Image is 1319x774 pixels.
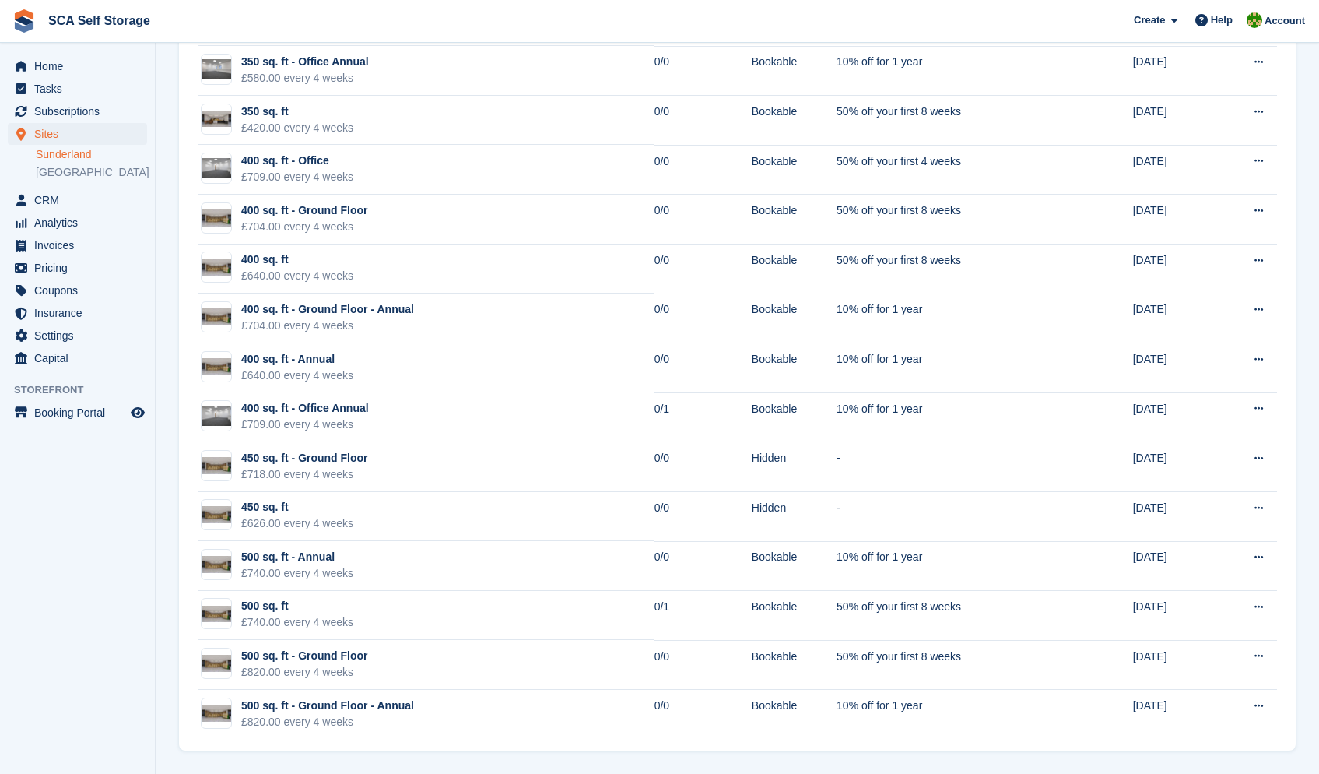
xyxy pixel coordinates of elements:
td: 0/1 [654,591,752,641]
td: 10% off for 1 year [837,46,1070,96]
div: £580.00 every 4 weeks [241,70,369,86]
img: 400%20SQ.FT.jpg [202,209,231,227]
img: 300%20SQ.FT.jpg [202,111,231,128]
img: 500%20SQ.FT.jpg [202,606,231,623]
td: 0/0 [654,195,752,245]
img: 400%20SQ.FT.jpg [202,457,231,474]
td: Bookable [752,591,837,641]
div: £709.00 every 4 weeks [241,169,353,185]
td: 0/1 [654,392,752,442]
td: 50% off your first 8 weeks [837,195,1070,245]
td: [DATE] [1133,96,1216,146]
div: 500 sq. ft - Ground Floor - Annual [241,698,414,714]
span: Invoices [34,234,128,256]
img: 500%20SQ.FT.jpg [202,655,231,672]
span: Storefront [14,382,155,398]
div: 400 sq. ft - Office Annual [241,400,369,417]
div: 400 sq. ft - Office [241,153,353,169]
td: [DATE] [1133,541,1216,591]
td: [DATE] [1133,640,1216,690]
td: Bookable [752,294,837,343]
span: Subscriptions [34,100,128,122]
td: [DATE] [1133,294,1216,343]
a: menu [8,257,147,279]
td: [DATE] [1133,392,1216,442]
td: Bookable [752,343,837,393]
td: 0/0 [654,294,752,343]
img: 500%20SQ.FT.jpg [202,506,231,523]
td: [DATE] [1133,591,1216,641]
div: £718.00 every 4 weeks [241,466,368,483]
span: Coupons [34,280,128,301]
td: 0/0 [654,492,752,542]
span: Home [34,55,128,77]
div: 500 sq. ft [241,598,353,614]
img: _MG_2462.jpg [202,158,231,178]
a: menu [8,302,147,324]
div: £704.00 every 4 weeks [241,318,414,334]
span: Pricing [34,257,128,279]
div: £640.00 every 4 weeks [241,368,353,384]
img: 500%20SQ.FT.jpg [202,705,231,722]
div: £626.00 every 4 weeks [241,515,353,532]
td: 0/0 [654,690,752,739]
span: CRM [34,189,128,211]
a: menu [8,100,147,122]
div: 500 sq. ft - Annual [241,549,353,565]
a: menu [8,325,147,347]
td: 10% off for 1 year [837,294,1070,343]
div: £820.00 every 4 weeks [241,714,414,730]
td: [DATE] [1133,690,1216,739]
td: [DATE] [1133,245,1216,294]
div: £740.00 every 4 weeks [241,565,353,582]
td: 0/0 [654,145,752,195]
a: menu [8,212,147,234]
td: Bookable [752,690,837,739]
a: menu [8,123,147,145]
a: menu [8,402,147,424]
div: 450 sq. ft [241,499,353,515]
div: 400 sq. ft [241,252,353,268]
img: 400%20SQ.FT.jpg [202,259,231,276]
td: Bookable [752,541,837,591]
img: stora-icon-8386f47178a22dfd0bd8f6a31ec36ba5ce8667c1dd55bd0f319d3a0aa187defe.svg [12,9,36,33]
a: menu [8,55,147,77]
div: 400 sq. ft - Ground Floor - Annual [241,301,414,318]
span: Create [1134,12,1165,28]
td: [DATE] [1133,145,1216,195]
div: 400 sq. ft - Annual [241,351,353,368]
a: Sunderland [36,147,147,162]
td: 50% off your first 8 weeks [837,245,1070,294]
span: Sites [34,123,128,145]
a: menu [8,234,147,256]
td: [DATE] [1133,442,1216,492]
img: 500%20SQ.FT.jpg [202,556,231,573]
td: Bookable [752,96,837,146]
a: menu [8,347,147,369]
td: 50% off your first 8 weeks [837,640,1070,690]
span: Help [1211,12,1233,28]
td: 0/0 [654,541,752,591]
span: Analytics [34,212,128,234]
a: menu [8,280,147,301]
img: 400%20SQ.FT.jpg [202,358,231,375]
div: £820.00 every 4 weeks [241,664,368,681]
span: Tasks [34,78,128,100]
div: 350 sq. ft - Office Annual [241,54,369,70]
td: Bookable [752,245,837,294]
a: menu [8,78,147,100]
a: SCA Self Storage [42,8,156,33]
td: 50% off your first 8 weeks [837,591,1070,641]
td: 0/0 [654,442,752,492]
td: Bookable [752,145,837,195]
a: menu [8,189,147,211]
div: 400 sq. ft - Ground Floor [241,202,368,219]
td: - [837,492,1070,542]
td: [DATE] [1133,46,1216,96]
td: [DATE] [1133,492,1216,542]
div: £740.00 every 4 weeks [241,614,353,631]
span: Account [1265,13,1305,29]
span: Settings [34,325,128,347]
img: 400%20SQ.FT.jpg [202,308,231,325]
td: 10% off for 1 year [837,690,1070,739]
